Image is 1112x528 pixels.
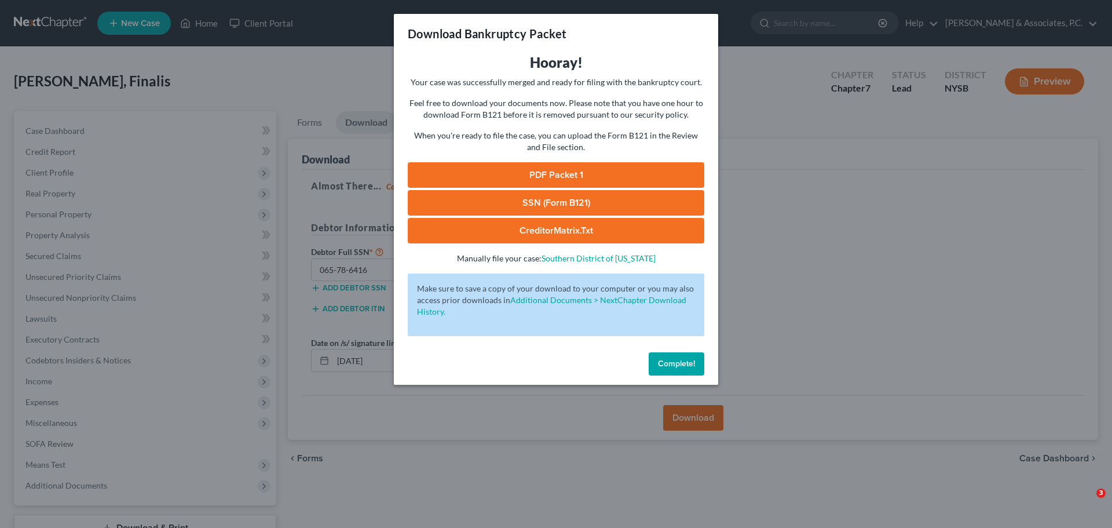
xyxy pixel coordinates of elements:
span: 3 [1096,489,1106,498]
a: SSN (Form B121) [408,190,704,216]
span: Complete! [658,359,695,369]
button: Complete! [649,352,704,376]
p: Make sure to save a copy of your download to your computer or you may also access prior downloads in [417,283,695,318]
iframe: Intercom live chat [1073,489,1100,516]
a: Additional Documents > NextChapter Download History. [417,295,686,316]
h3: Hooray! [408,53,704,72]
p: When you're ready to file the case, you can upload the Form B121 in the Review and File section. [408,130,704,153]
h3: Download Bankruptcy Packet [408,26,566,42]
a: Southern District of [US_STATE] [542,253,656,263]
p: Manually file your case: [408,253,704,264]
a: PDF Packet 1 [408,162,704,188]
p: Feel free to download your documents now. Please note that you have one hour to download Form B12... [408,97,704,121]
a: CreditorMatrix.txt [408,218,704,243]
p: Your case was successfully merged and ready for filing with the bankruptcy court. [408,77,704,88]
